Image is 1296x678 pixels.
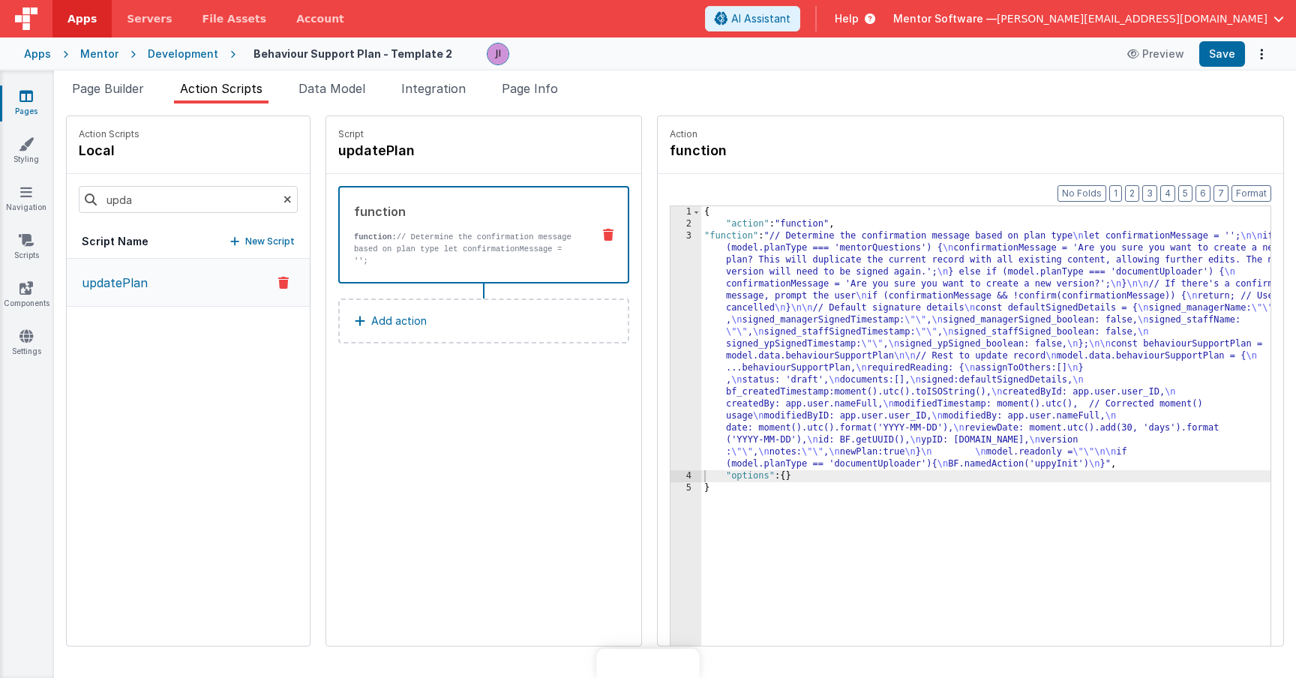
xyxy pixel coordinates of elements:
h4: Behaviour Support Plan - Template 2 [253,48,452,59]
span: Data Model [298,81,365,96]
h5: Script Name [82,234,148,249]
p: updatePlan [73,274,148,292]
span: Help [835,11,859,26]
button: 1 [1109,185,1122,202]
button: Format [1231,185,1271,202]
button: Preview [1118,42,1193,66]
h4: function [670,140,895,161]
p: Script [338,128,629,140]
span: Integration [401,81,466,96]
button: 2 [1125,185,1139,202]
button: Options [1251,43,1272,64]
div: Mentor [80,46,118,61]
button: 7 [1213,185,1228,202]
p: Add action [371,312,427,330]
span: Page Builder [72,81,144,96]
div: 5 [670,482,701,494]
span: Page Info [502,81,558,96]
button: New Script [230,234,295,249]
strong: function: [354,232,397,241]
div: 4 [670,470,701,482]
div: Apps [24,46,51,61]
button: AI Assistant [705,6,800,31]
input: Search scripts [79,186,298,213]
button: updatePlan [67,259,310,307]
p: New Script [245,234,295,249]
div: function [354,202,580,220]
button: No Folds [1057,185,1106,202]
span: Servers [127,11,172,26]
button: 3 [1142,185,1157,202]
span: AI Assistant [731,11,790,26]
button: Save [1199,41,1245,67]
button: 5 [1178,185,1192,202]
div: 2 [670,218,701,230]
button: 4 [1160,185,1175,202]
span: Apps [67,11,97,26]
span: Action Scripts [180,81,262,96]
div: 3 [670,230,701,470]
p: Action Scripts [79,128,139,140]
div: 1 [670,206,701,218]
button: 6 [1195,185,1210,202]
span: Mentor Software — [893,11,997,26]
h4: updatePlan [338,140,563,161]
p: Action [670,128,1271,140]
img: 6c3d48e323fef8557f0b76cc516e01c7 [487,43,508,64]
div: Development [148,46,218,61]
h4: local [79,140,139,161]
button: Mentor Software — [PERSON_NAME][EMAIL_ADDRESS][DOMAIN_NAME] [893,11,1284,26]
span: [PERSON_NAME][EMAIL_ADDRESS][DOMAIN_NAME] [997,11,1267,26]
button: Add action [338,298,629,343]
p: // Determine the confirmation message based on plan type let confirmationMessage = ''; [354,231,580,267]
span: File Assets [202,11,267,26]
